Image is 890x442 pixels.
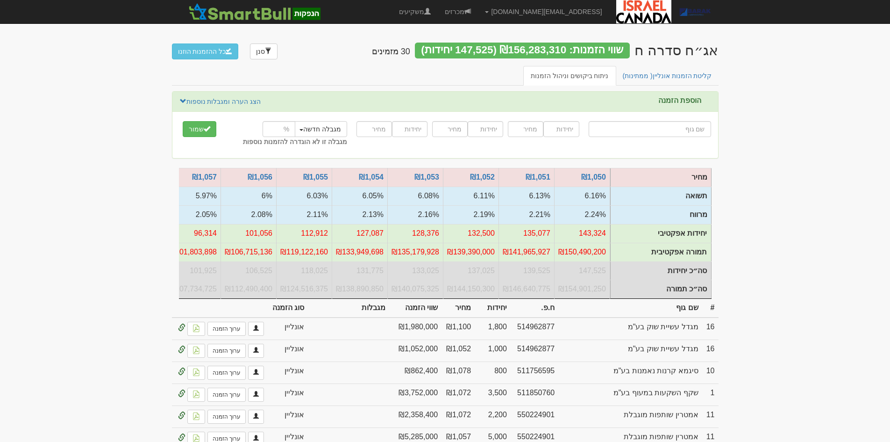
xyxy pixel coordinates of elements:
[192,325,200,332] img: pdf-file-icon.png
[498,206,554,225] td: מרווח
[332,261,387,280] td: סה״כ יחידות
[554,224,610,243] td: יחידות אפקטיבי
[389,362,441,384] td: ₪862,400
[165,206,221,225] td: מרווח
[165,224,221,243] td: יחידות אפקטיבי
[192,369,200,376] img: pdf-file-icon.png
[268,362,308,384] td: אונליין
[221,187,277,206] td: תשואה
[610,168,711,187] td: מחיר
[207,410,246,424] a: ערוך הזמנה
[165,187,221,206] td: תשואה
[610,224,711,243] td: יחידות אפקטיבי
[268,340,308,362] td: אונליין
[179,96,262,107] a: הצג הערה ומגבלות נוספות
[441,340,475,362] td: ₪1,052
[498,224,554,243] td: יחידות אפקטיבי
[558,362,702,384] td: סיגמא קרנות נאמנות בע"מ
[332,243,387,261] td: תמורה אפקטיבית
[268,318,308,340] td: אונליין
[356,121,392,137] input: מחיר
[192,391,200,398] img: pdf-file-icon.png
[165,280,221,299] td: סה״כ תמורה
[702,299,719,318] th: #
[443,206,498,225] td: מרווח
[498,280,554,299] td: סה״כ תמורה
[415,43,630,58] div: שווי הזמנות: ₪156,283,310 (147,525 יחידות)
[441,318,475,340] td: ₪1,100
[165,261,221,280] td: סה״כ יחידות
[523,66,616,86] a: ניתוח ביקושים וניהול הזמנות
[172,43,239,59] button: כל ההזמנות הוזנו
[207,322,246,336] a: ערוך הזמנה
[276,280,332,299] td: סה״כ תמורה
[558,299,702,318] th: שם גוף
[610,261,711,280] td: סה״כ יחידות
[192,413,200,420] img: pdf-file-icon.png
[207,344,246,358] a: ערוך הזמנה
[221,206,277,225] td: מרווח
[498,187,554,206] td: תשואה
[498,243,554,261] td: תמורה אפקטיבית
[443,261,498,280] td: סה״כ יחידות
[389,340,441,362] td: ₪1,052,000
[276,206,332,225] td: מרווח
[558,318,702,340] td: מגדל עשיית שוק בע"מ
[359,173,384,181] a: ₪1,054
[475,299,511,318] th: יחידות
[165,243,221,261] td: תמורה אפקטיבית
[498,261,554,280] td: סה״כ יחידות
[589,121,711,137] input: שם גוף
[192,173,217,181] a: ₪1,057
[392,121,427,137] input: יחידות
[581,173,606,181] a: ₪1,050
[221,243,277,261] td: תמורה אפקטיבית
[443,243,498,261] td: תמורה אפקטיבית
[293,121,347,137] button: מגבלה חדשה
[387,206,443,225] td: מרווח
[178,412,185,420] span: הזמנה אונליין
[207,388,246,402] a: ערוך הזמנה
[441,384,475,406] td: ₪1,072
[475,318,511,340] td: 1,800
[387,224,443,243] td: יחידות אפקטיבי
[511,340,558,362] td: 514962877
[332,280,387,299] td: סה״כ תמורה
[221,280,277,299] td: סה״כ תמורה
[443,224,498,243] td: יחידות אפקטיבי
[441,406,475,428] td: ₪1,072
[610,206,711,225] td: מרווח
[526,173,550,181] a: ₪1,051
[558,340,702,362] td: מגדל עשיית שוק בע"מ
[443,187,498,206] td: תשואה
[414,173,439,181] a: ₪1,053
[389,406,441,428] td: ₪2,358,400
[332,224,387,243] td: יחידות אפקטיבי
[441,362,475,384] td: ₪1,078
[221,261,277,280] td: סה״כ יחידות
[250,43,278,59] a: סנן
[192,347,200,354] img: pdf-file-icon.png
[658,96,701,105] label: הוספת הזמנה
[387,261,443,280] td: סה״כ יחידות
[389,384,441,406] td: ₪3,752,000
[303,173,328,181] a: ₪1,055
[554,206,610,225] td: מרווח
[511,406,558,428] td: 550224901
[432,121,468,137] input: מחיר
[276,187,332,206] td: תשואה
[511,299,558,318] th: ח.פ.
[183,121,216,137] button: שמור
[475,384,511,406] td: 3,500
[475,362,511,384] td: 800
[332,187,387,206] td: תשואה
[511,318,558,340] td: 514962877
[207,366,246,380] a: ערוך הזמנה
[623,72,653,80] span: ( ממתינות)
[178,390,185,398] span: הזמנה אונליין
[243,137,347,146] label: מגבלה זו לא הוגדרה להזמנות נוספות
[178,434,185,442] span: הזמנה אונליין
[702,362,719,384] td: 10
[248,173,272,181] a: ₪1,056
[511,362,558,384] td: 511756595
